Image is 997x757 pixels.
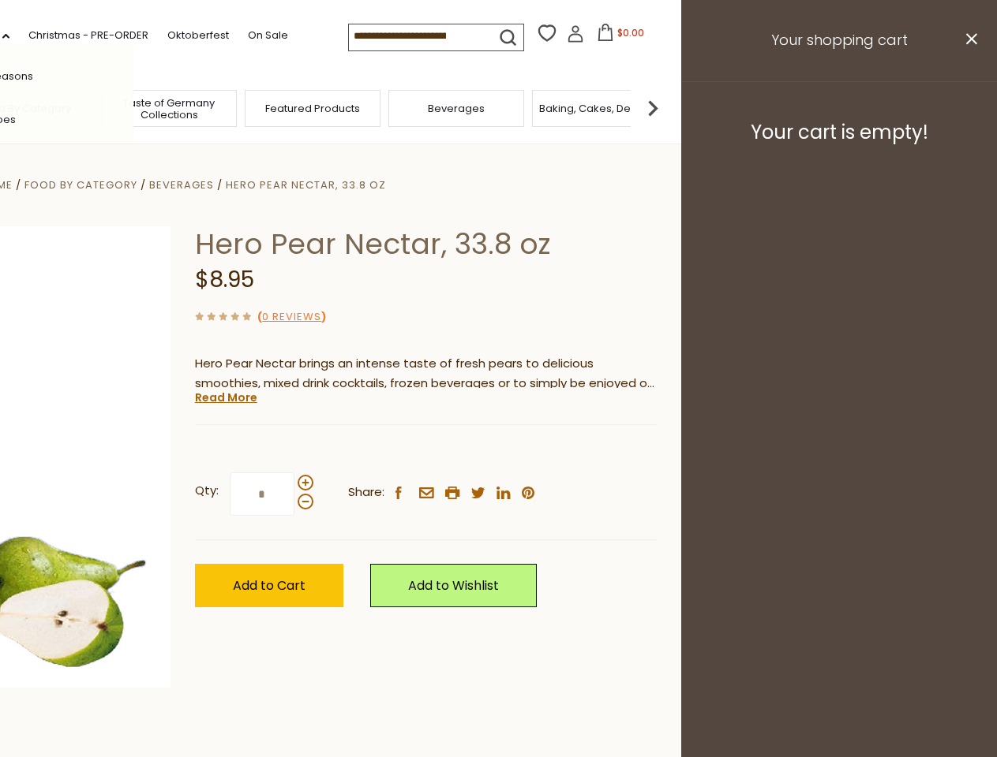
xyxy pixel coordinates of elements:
[167,27,229,44] a: Oktoberfest
[233,576,305,595] span: Add to Cart
[195,264,254,295] span: $8.95
[195,226,657,262] h1: Hero Pear Nectar, 33.8 oz
[106,97,232,121] a: Taste of Germany Collections
[195,354,657,393] p: Hero Pear Nectar brings an intense taste of fresh pears to delicious smoothies, mixed drink cockt...
[24,177,137,192] a: Food By Category
[149,177,214,192] a: Beverages
[226,177,386,192] a: Hero Pear Nectar, 33.8 oz
[348,483,384,502] span: Share:
[248,27,288,44] a: On Sale
[195,481,219,501] strong: Qty:
[370,564,537,607] a: Add to Wishlist
[587,24,654,47] button: $0.00
[265,103,360,114] a: Featured Products
[257,309,326,324] span: ( )
[28,27,148,44] a: Christmas - PRE-ORDER
[195,390,257,405] a: Read More
[617,26,644,39] span: $0.00
[637,92,669,124] img: next arrow
[701,121,977,144] h3: Your cart is empty!
[195,564,343,607] button: Add to Cart
[539,103,662,114] a: Baking, Cakes, Desserts
[230,472,294,516] input: Qty:
[262,309,321,326] a: 0 Reviews
[428,103,485,114] a: Beverages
